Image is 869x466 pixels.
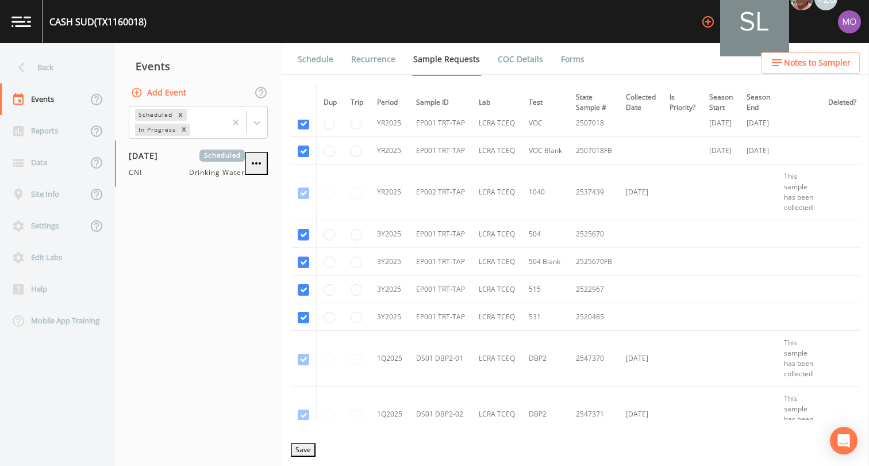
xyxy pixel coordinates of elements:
[569,85,619,120] th: State Sample #
[472,220,522,248] td: LCRA TCEQ
[830,427,858,454] div: Open Intercom Messenger
[740,109,777,137] td: [DATE]
[569,109,619,137] td: 2507018
[472,331,522,387] td: LCRA TCEQ
[702,109,740,137] td: [DATE]
[472,248,522,276] td: LCRA TCEQ
[838,10,861,33] img: 4e251478aba98ce068fb7eae8f78b90c
[409,331,472,387] td: DS01 DBP2-01
[522,165,569,220] td: 1040
[522,248,569,276] td: 504 Blank
[740,85,777,120] th: Season End
[409,303,472,331] td: EP001 TRT-TAP
[291,443,316,457] button: Save
[702,85,740,120] th: Season Start
[472,109,522,137] td: LCRA TCEQ
[821,85,863,120] th: Deleted?
[569,276,619,303] td: 2522967
[344,85,370,120] th: Trip
[522,85,569,120] th: Test
[409,85,472,120] th: Sample ID
[115,140,282,188] a: [DATE]ScheduledCNIDrinking Water
[370,220,409,248] td: 3Y2025
[777,331,821,387] td: This sample has been collected
[370,303,409,331] td: 3Y2025
[174,109,187,121] div: Remove Scheduled
[522,387,569,442] td: DBP2
[370,248,409,276] td: 3Y2025
[412,43,482,76] a: Sample Requests
[777,387,821,442] td: This sample has been collected
[370,387,409,442] td: 1Q2025
[11,16,31,27] img: logo
[784,56,851,70] span: Notes to Sampler
[349,43,397,75] a: Recurrence
[370,85,409,120] th: Period
[370,165,409,220] td: YR2025
[472,85,522,120] th: Lab
[472,387,522,442] td: LCRA TCEQ
[178,124,190,136] div: Remove In Progress
[370,109,409,137] td: YR2025
[702,137,740,165] td: [DATE]
[777,165,821,220] td: This sample has been collected
[569,248,619,276] td: 2525670FB
[569,303,619,331] td: 2520485
[522,303,569,331] td: 531
[472,276,522,303] td: LCRA TCEQ
[129,150,166,162] span: [DATE]
[199,150,245,162] span: Scheduled
[409,248,472,276] td: EP001 TRT-TAP
[740,137,777,165] td: [DATE]
[619,387,663,442] td: [DATE]
[522,220,569,248] td: 504
[129,82,191,104] button: Add Event
[409,165,472,220] td: EP002 TRT-TAP
[569,137,619,165] td: 2507018FB
[472,303,522,331] td: LCRA TCEQ
[409,387,472,442] td: DS01 DBP2-02
[761,52,860,74] button: Notes to Sampler
[49,15,147,29] div: CASH SUD (TX1160018)
[472,165,522,220] td: LCRA TCEQ
[409,220,472,248] td: EP001 TRT-TAP
[370,137,409,165] td: YR2025
[619,331,663,387] td: [DATE]
[409,137,472,165] td: EP001 TRT-TAP
[135,109,174,121] div: Scheduled
[370,276,409,303] td: 3Y2025
[129,167,149,178] span: CNI
[663,85,702,120] th: Is Priority?
[522,331,569,387] td: DBP2
[522,137,569,165] td: VOC Blank
[496,43,545,75] a: COC Details
[472,137,522,165] td: LCRA TCEQ
[569,165,619,220] td: 2537439
[189,167,245,178] span: Drinking Water
[569,220,619,248] td: 2525670
[522,109,569,137] td: VOC
[317,85,344,120] th: Dup
[409,276,472,303] td: EP001 TRT-TAP
[569,331,619,387] td: 2547370
[619,165,663,220] td: [DATE]
[559,43,586,75] a: Forms
[370,331,409,387] td: 1Q2025
[522,276,569,303] td: 515
[619,85,663,120] th: Collected Date
[569,387,619,442] td: 2547371
[115,52,282,81] div: Events
[409,109,472,137] td: EP001 TRT-TAP
[296,43,335,75] a: Schedule
[135,124,178,136] div: In Progress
